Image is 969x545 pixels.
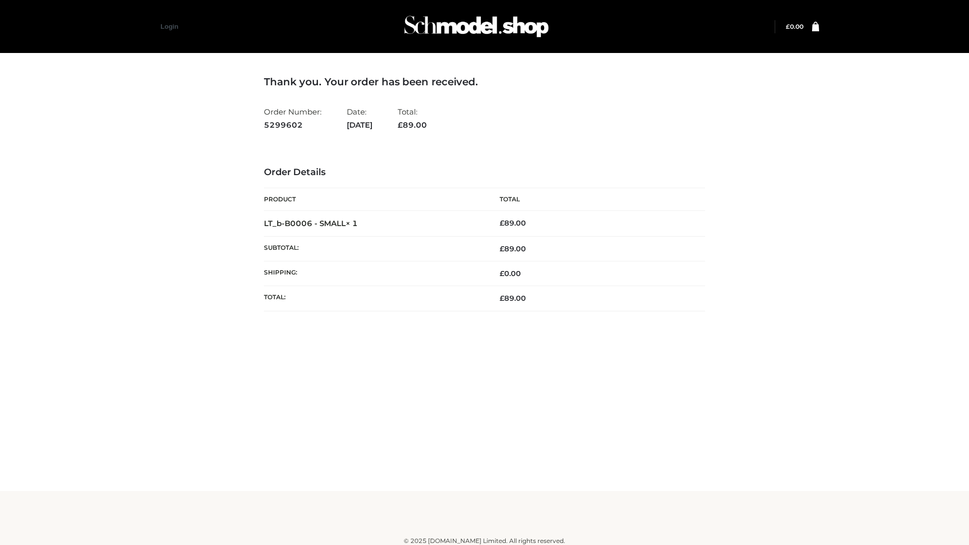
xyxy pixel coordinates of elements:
strong: [DATE] [347,119,372,132]
th: Shipping: [264,261,484,286]
h3: Thank you. Your order has been received. [264,76,705,88]
th: Total [484,188,705,211]
strong: LT_b-B0006 - SMALL [264,219,358,228]
strong: 5299602 [264,119,321,132]
span: £ [500,294,504,303]
span: £ [500,269,504,278]
th: Total: [264,286,484,311]
span: 89.00 [500,294,526,303]
strong: × 1 [346,219,358,228]
a: Login [160,23,178,30]
bdi: 0.00 [500,269,521,278]
span: £ [500,219,504,228]
li: Order Number: [264,103,321,134]
th: Subtotal: [264,236,484,261]
span: 89.00 [398,120,427,130]
span: £ [500,244,504,253]
span: £ [786,23,790,30]
span: 89.00 [500,244,526,253]
li: Total: [398,103,427,134]
h3: Order Details [264,167,705,178]
span: £ [398,120,403,130]
li: Date: [347,103,372,134]
bdi: 0.00 [786,23,803,30]
img: Schmodel Admin 964 [401,7,552,46]
th: Product [264,188,484,211]
bdi: 89.00 [500,219,526,228]
a: £0.00 [786,23,803,30]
